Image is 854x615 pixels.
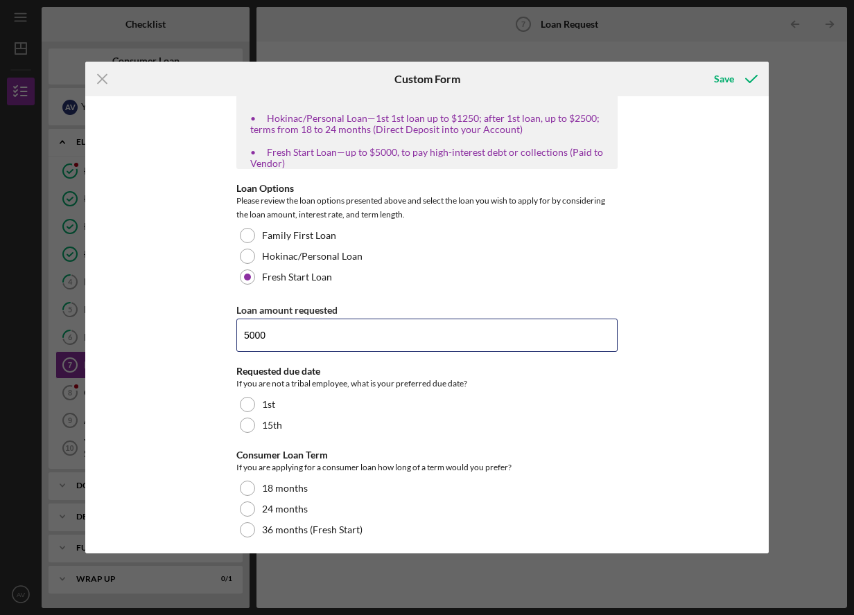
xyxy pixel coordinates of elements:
[700,65,769,93] button: Save
[236,183,618,194] div: Loan Options
[262,230,336,241] label: Family First Loan
[250,69,604,169] div: • Family First Loan (formerly holiday loan)—$1000 with 0% interest, $100 processing fee added to ...
[236,461,618,474] div: If you are applying for a consumer loan how long of a term would you prefer?
[262,420,282,431] label: 15th
[394,73,460,85] h6: Custom Form
[262,271,332,283] label: Fresh Start Loan
[262,524,363,535] label: 36 months (Fresh Start)
[236,304,338,316] label: Loan amount requested
[262,503,308,515] label: 24 months
[236,449,618,461] div: Consumer Loan Term
[262,399,275,410] label: 1st
[262,483,308,494] label: 18 months
[714,65,734,93] div: Save
[236,194,618,222] div: Please review the loan options presented above and select the loan you wish to apply for by consi...
[262,251,363,262] label: Hokinac/Personal Loan
[236,366,618,377] div: Requested due date
[236,377,618,391] div: If you are not a tribal employee, what is your preferred due date?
